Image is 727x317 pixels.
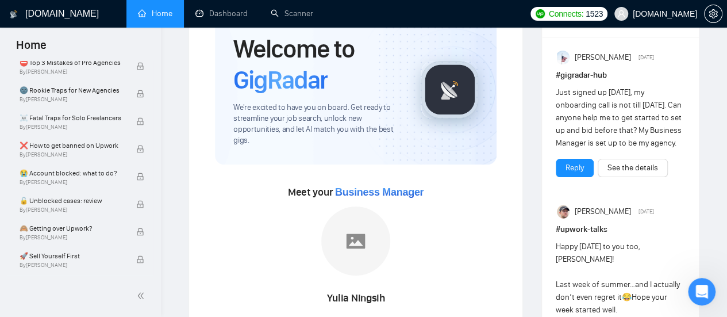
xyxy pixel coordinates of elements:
[41,137,137,149] div: AI Assistant from GigRadar 📡
[321,207,390,276] img: placeholder.png
[704,9,722,18] a: setting
[21,240,55,248] span: Главная
[556,87,682,148] span: Just signed up [DATE], my onboarding call is not till [DATE]. Can anyone help me to get started t...
[20,151,125,158] span: By [PERSON_NAME]
[136,90,144,98] span: lock
[41,126,432,135] span: Do you still need help with this? I can assist you further or connect you to one of my teammates.
[136,255,144,263] span: lock
[103,5,129,25] h1: Чат
[335,186,424,198] span: Business Manager
[20,250,125,262] span: 🚀 Sell Yourself First
[233,102,402,146] span: We're excited to have you on board. Get ready to streamline your job search, unlock new opportuni...
[688,278,716,305] iframe: Intercom live chat
[20,207,125,213] span: By [PERSON_NAME]
[617,10,625,18] span: user
[20,112,125,124] span: ☠️ Fatal Traps for Solo Freelancers
[20,179,125,186] span: By [PERSON_NAME]
[107,240,124,248] span: Чат
[13,168,36,191] img: Profile image for Mariia
[20,57,125,68] span: ⛔ Top 3 Mistakes of Pro Agencies
[536,9,545,18] img: upwork-logo.png
[705,9,722,18] span: setting
[41,94,66,106] div: Mariia
[7,37,56,61] span: Home
[271,9,313,18] a: searchScanner
[557,205,571,219] img: Igor Šalagin
[556,69,685,82] h1: # gigradar-hub
[202,5,222,25] div: Закрыть
[20,234,125,241] span: By [PERSON_NAME]
[20,68,125,75] span: By [PERSON_NAME]
[138,9,172,18] a: homeHome
[195,9,248,18] a: dashboardDashboard
[421,61,479,119] img: gigradar-logo.png
[556,223,685,236] h1: # upwork-talks
[68,94,131,106] div: • 13 нед. назад
[575,205,631,218] span: [PERSON_NAME]
[136,228,144,236] span: lock
[549,7,583,20] span: Connects:
[13,83,36,106] img: Profile image for Mariia
[288,186,424,198] span: Meet your
[137,290,148,301] span: double-left
[20,140,125,151] span: ❌ How to get banned on Upwork
[20,124,125,131] span: By [PERSON_NAME]
[622,292,632,302] span: 😂
[638,52,653,63] span: [DATE]
[20,96,125,103] span: By [PERSON_NAME]
[20,195,125,207] span: 🔓 Unblocked cases: review
[233,33,402,96] h1: Welcome to
[575,51,631,64] span: [PERSON_NAME]
[20,85,125,96] span: 🌚 Rookie Traps for New Agencies
[153,211,230,257] button: Помощь
[20,167,125,179] span: 😭 Account blocked: what to do?
[13,40,36,63] img: Profile image for Mariia
[136,145,144,153] span: lock
[556,159,594,177] button: Reply
[174,240,209,248] span: Помощь
[45,176,186,199] button: Отправить сообщение
[293,289,419,308] div: Yulia Ningsih
[638,207,653,217] span: [DATE]
[607,162,658,174] a: See the details
[41,179,66,192] div: Mariia
[586,7,603,20] span: 1523
[20,262,125,269] span: By [PERSON_NAME]
[76,211,153,257] button: Чат
[704,5,722,23] button: setting
[566,162,584,174] a: Reply
[136,200,144,208] span: lock
[598,159,668,177] button: See the details
[140,137,203,149] div: • 17 нед. назад
[41,52,66,64] div: Mariia
[136,173,144,181] span: lock
[10,5,18,24] img: logo
[136,62,144,70] span: lock
[233,64,328,96] span: GigRadar
[20,223,125,234] span: 🙈 Getting over Upwork?
[136,117,144,125] span: lock
[557,51,571,64] img: Anisuzzaman Khan
[13,125,36,148] img: Profile image for AI Assistant from GigRadar 📡
[68,52,131,64] div: • 10 нед. назад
